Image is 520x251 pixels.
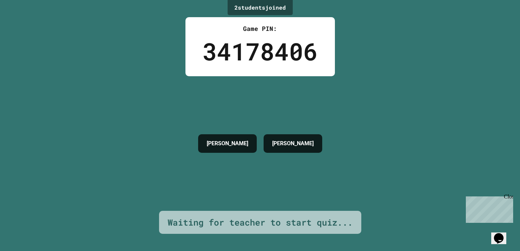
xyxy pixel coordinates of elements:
h4: [PERSON_NAME] [272,139,314,148]
iframe: chat widget [463,194,513,223]
iframe: chat widget [491,224,513,244]
h4: [PERSON_NAME] [207,139,248,148]
div: Waiting for teacher to start quiz... [168,216,353,229]
div: Chat with us now!Close [3,3,47,44]
div: 34178406 [203,33,318,69]
div: Game PIN: [203,24,318,33]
